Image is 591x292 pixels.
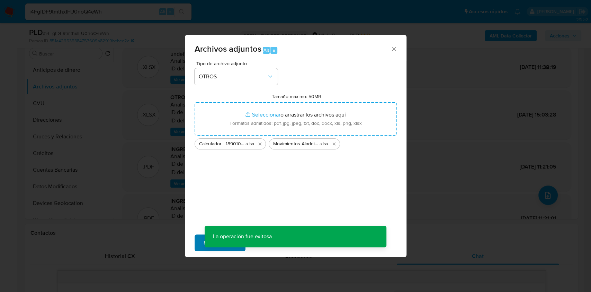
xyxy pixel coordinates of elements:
[263,47,269,53] span: Alt
[195,136,397,149] ul: Archivos seleccionados
[195,43,261,55] span: Archivos adjuntos
[204,235,236,250] span: Subir archivo
[195,68,278,85] button: OTROS
[319,140,329,147] span: .xlsx
[273,47,275,53] span: a
[256,140,264,148] button: Eliminar Calculador - 1890107837.xlsx
[273,140,319,147] span: Movimientos-Aladdin-v10_1 - 1890107837
[205,226,280,247] p: La operación fue exitosa
[257,235,280,250] span: Cancelar
[330,140,338,148] button: Eliminar Movimientos-Aladdin-v10_1 - 1890107837.xlsx
[195,234,245,251] button: Subir archivo
[196,61,279,66] span: Tipo de archivo adjunto
[391,45,397,52] button: Cerrar
[245,140,254,147] span: .xlsx
[272,93,321,100] label: Tamaño máximo: 50MB
[199,73,267,80] span: OTROS
[199,140,245,147] span: Calculador - 1890107837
